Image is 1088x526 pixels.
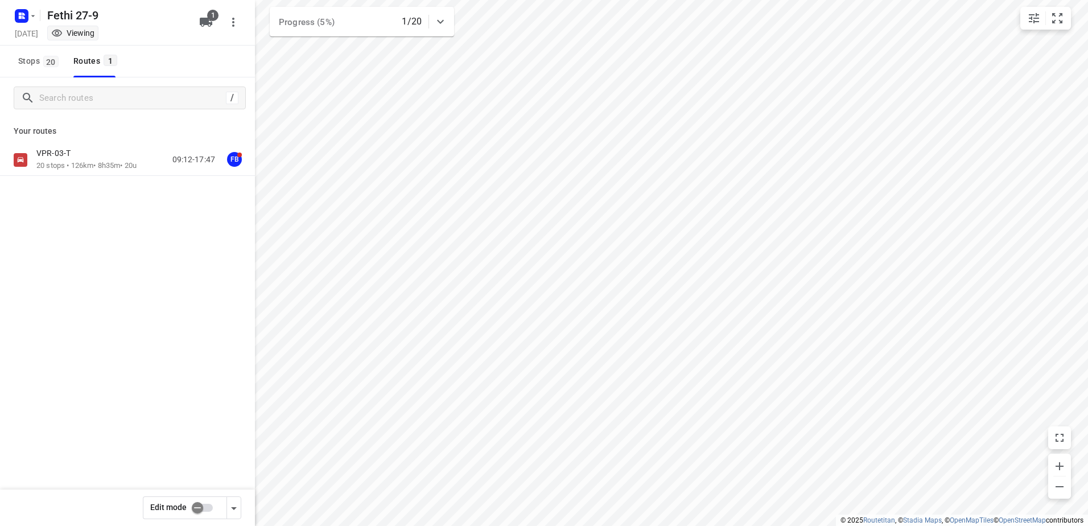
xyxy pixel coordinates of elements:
span: 1 [207,10,219,21]
span: Edit mode [150,503,187,512]
a: Routetitan [863,516,895,524]
p: 09:12-17:47 [172,154,215,166]
button: Map settings [1023,7,1045,30]
span: 1 [104,55,117,66]
li: © 2025 , © , © © contributors [840,516,1083,524]
p: 1/20 [402,15,422,28]
span: 20 [43,56,59,67]
a: OpenStreetMap [999,516,1046,524]
div: Driver app settings [227,500,241,515]
div: You are currently in view mode. To make any changes, go to edit project. [51,27,94,39]
button: Fit zoom [1046,7,1069,30]
span: Stops [18,54,62,68]
div: / [226,92,238,104]
p: VPR-03-T [36,148,77,158]
p: 20 stops • 126km • 8h35m • 20u [36,161,137,171]
p: Your routes [14,125,241,137]
div: Routes [73,54,121,68]
div: small contained button group [1020,7,1071,30]
div: Progress (5%)1/20 [270,7,454,36]
button: 1 [195,11,217,34]
input: Search routes [39,89,226,107]
a: OpenMapTiles [950,516,994,524]
span: Progress (5%) [279,17,335,27]
a: Stadia Maps [903,516,942,524]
